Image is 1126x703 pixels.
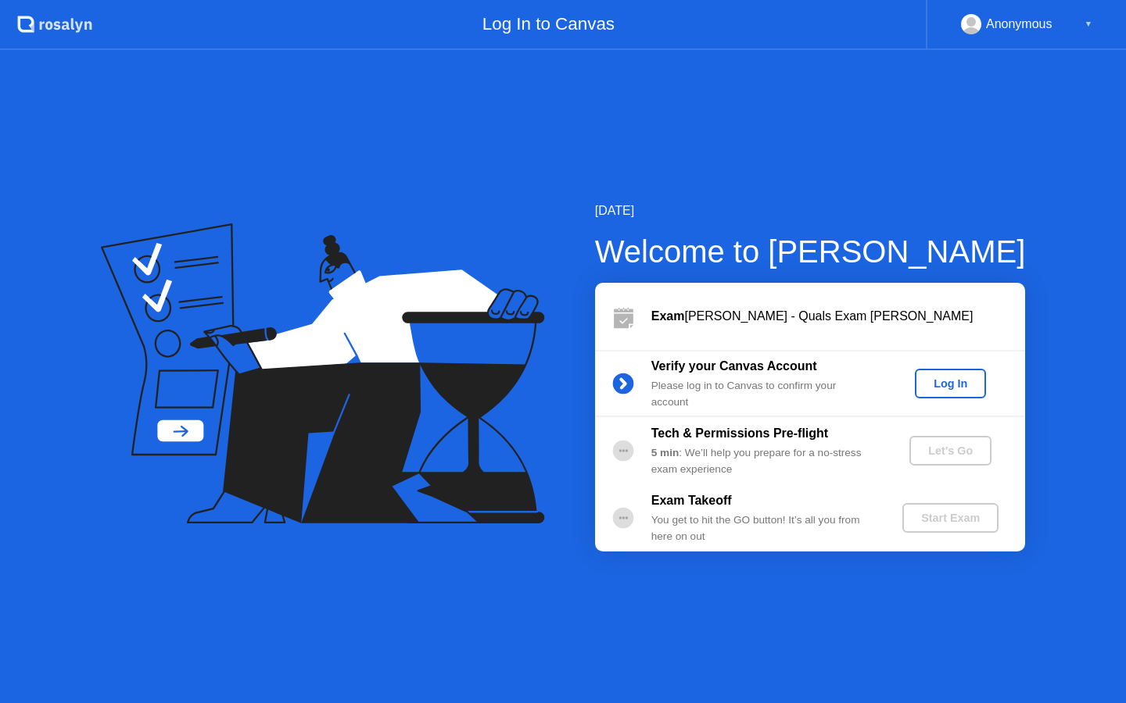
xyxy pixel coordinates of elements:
b: Verify your Canvas Account [651,359,817,373]
div: ▼ [1085,14,1092,34]
div: Log In [921,377,980,390]
b: Exam [651,309,685,323]
div: : We’ll help you prepare for a no-stress exam experience [651,445,877,477]
div: Welcome to [PERSON_NAME] [595,228,1026,275]
div: You get to hit the GO button! It’s all you from here on out [651,512,877,544]
div: [DATE] [595,202,1026,220]
b: Exam Takeoff [651,494,732,507]
div: Let's Go [916,444,985,457]
button: Log In [915,369,986,398]
button: Let's Go [909,436,992,466]
b: Tech & Permissions Pre-flight [651,426,828,440]
div: Please log in to Canvas to confirm your account [651,378,877,410]
button: Start Exam [902,503,999,533]
div: Anonymous [986,14,1052,34]
div: Start Exam [909,512,992,524]
div: [PERSON_NAME] - Quals Exam [PERSON_NAME] [651,307,1025,326]
b: 5 min [651,447,680,459]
